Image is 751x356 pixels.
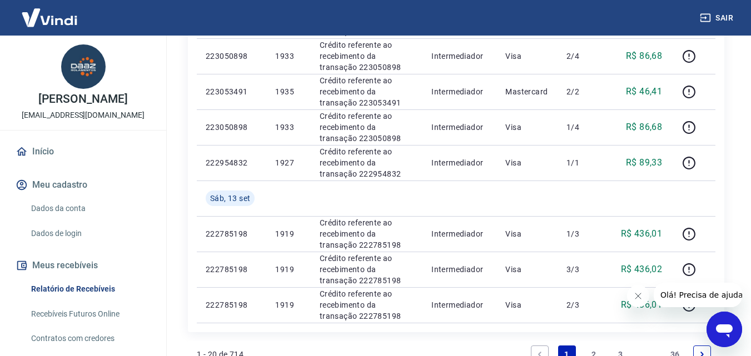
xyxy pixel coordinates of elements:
[27,327,153,350] a: Contratos com credores
[206,86,257,97] p: 223053491
[27,303,153,325] a: Recebíveis Futuros Online
[505,264,549,275] p: Visa
[566,51,599,62] p: 2/4
[627,285,649,307] iframe: Fechar mensagem
[206,264,257,275] p: 222785198
[566,157,599,168] p: 1/1
[505,299,549,310] p: Visa
[320,146,414,179] p: Crédito referente ao recebimento da transação 222954832
[626,49,662,63] p: R$ 86,68
[27,197,153,220] a: Dados da conta
[566,299,599,310] p: 2/3
[275,51,301,62] p: 1933
[275,228,301,239] p: 1919
[206,51,257,62] p: 223050898
[13,1,86,34] img: Vindi
[566,86,599,97] p: 2/2
[431,51,488,62] p: Intermediador
[707,312,742,347] iframe: Botão para abrir a janela de mensagens
[698,8,738,28] button: Sair
[13,253,153,278] button: Meus recebíveis
[320,39,414,73] p: Crédito referente ao recebimento da transação 223050898
[206,122,257,133] p: 223050898
[431,264,488,275] p: Intermediador
[38,93,127,105] p: [PERSON_NAME]
[626,121,662,134] p: R$ 86,68
[61,44,106,89] img: 0db8e0c4-2ab7-4be5-88e6-597d13481b44.jpeg
[13,173,153,197] button: Meu cadastro
[505,86,549,97] p: Mastercard
[626,85,662,98] p: R$ 46,41
[206,157,257,168] p: 222954832
[13,139,153,164] a: Início
[505,228,549,239] p: Visa
[320,75,414,108] p: Crédito referente ao recebimento da transação 223053491
[275,122,301,133] p: 1933
[275,299,301,310] p: 1919
[621,263,663,276] p: R$ 436,02
[654,283,742,307] iframe: Mensagem da empresa
[275,264,301,275] p: 1919
[566,122,599,133] p: 1/4
[431,157,488,168] p: Intermediador
[206,228,257,239] p: 222785198
[7,8,93,17] span: Olá! Precisa de ajuda?
[27,222,153,245] a: Dados de login
[320,288,414,322] p: Crédito referente ao recebimento da transação 222785198
[566,228,599,239] p: 1/3
[320,111,414,144] p: Crédito referente ao recebimento da transação 223050898
[320,217,414,250] p: Crédito referente ao recebimento da transação 222785198
[210,193,250,204] span: Sáb, 13 set
[505,157,549,168] p: Visa
[27,278,153,300] a: Relatório de Recebíveis
[22,109,145,121] p: [EMAIL_ADDRESS][DOMAIN_NAME]
[621,227,663,240] p: R$ 436,01
[505,51,549,62] p: Visa
[431,122,488,133] p: Intermediador
[621,298,663,312] p: R$ 436,01
[626,156,662,169] p: R$ 89,33
[206,299,257,310] p: 222785198
[275,86,301,97] p: 1935
[431,299,488,310] p: Intermediador
[431,228,488,239] p: Intermediador
[320,253,414,286] p: Crédito referente ao recebimento da transação 222785198
[566,264,599,275] p: 3/3
[505,122,549,133] p: Visa
[275,157,301,168] p: 1927
[431,86,488,97] p: Intermediador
